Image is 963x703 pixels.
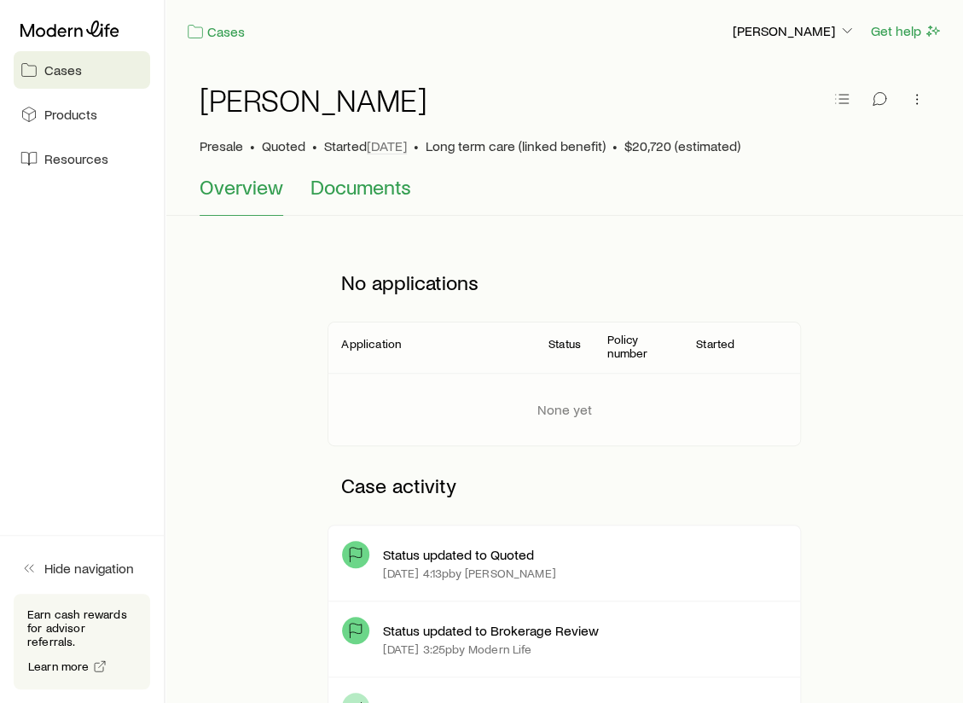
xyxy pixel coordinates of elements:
[414,137,419,154] span: •
[312,137,317,154] span: •
[324,137,407,154] p: Started
[27,607,136,648] p: Earn cash rewards for advisor referrals.
[383,642,531,656] p: [DATE] 3:25p by Modern Life
[262,137,305,154] span: Quoted
[383,622,598,639] p: Status updated to Brokerage Review
[328,257,800,308] p: No applications
[44,150,108,167] span: Resources
[341,337,401,351] p: Application
[186,22,246,42] a: Cases
[696,337,734,351] p: Started
[200,175,283,199] span: Overview
[14,96,150,133] a: Products
[607,333,669,360] p: Policy number
[383,546,534,563] p: Status updated to Quoted
[426,137,606,154] span: Long term care (linked benefit)
[44,560,134,577] span: Hide navigation
[28,660,90,672] span: Learn more
[14,51,150,89] a: Cases
[624,137,740,154] span: $20,720 (estimated)
[44,61,82,78] span: Cases
[732,21,856,42] button: [PERSON_NAME]
[14,140,150,177] a: Resources
[44,106,97,123] span: Products
[328,460,800,511] p: Case activity
[200,83,427,117] h1: [PERSON_NAME]
[537,401,592,418] p: None yet
[200,137,243,154] p: Presale
[548,337,581,351] p: Status
[14,549,150,587] button: Hide navigation
[733,22,856,39] p: [PERSON_NAME]
[310,175,411,199] span: Documents
[367,137,407,154] span: [DATE]
[612,137,618,154] span: •
[250,137,255,154] span: •
[870,21,943,41] button: Get help
[14,594,150,689] div: Earn cash rewards for advisor referrals.Learn more
[383,566,555,580] p: [DATE] 4:13p by [PERSON_NAME]
[200,175,929,216] div: Case details tabs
